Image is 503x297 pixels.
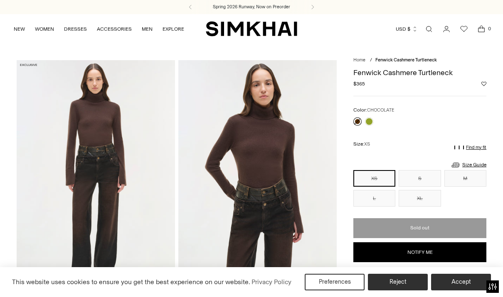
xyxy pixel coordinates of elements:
a: Open cart modal [473,21,490,37]
button: Reject [368,274,428,290]
h1: Fenwick Cashmere Turtleneck [353,69,486,76]
button: Accept [431,274,491,290]
a: Spring 2026 Runway, Now on Preorder [213,4,290,10]
button: XS [353,170,395,187]
label: Size: [353,140,370,148]
span: $365 [353,80,365,88]
a: Privacy Policy (opens in a new tab) [250,276,293,288]
button: S [399,170,441,187]
button: M [444,170,486,187]
a: Home [353,57,365,63]
a: SIMKHAI [206,21,297,37]
button: L [353,190,395,207]
a: Size Guide [451,160,486,170]
a: DRESSES [64,20,87,38]
button: Add to Wishlist [481,81,486,86]
button: USD $ [396,20,418,38]
span: CHOCOLATE [367,107,394,113]
button: XL [399,190,441,207]
a: Go to the account page [438,21,455,37]
a: NEW [14,20,25,38]
span: This website uses cookies to ensure you get the best experience on our website. [12,278,250,286]
a: WOMEN [35,20,54,38]
label: Color: [353,106,394,114]
a: MEN [142,20,153,38]
span: 0 [486,25,493,32]
button: Preferences [305,274,365,290]
iframe: Sign Up via Text for Offers [7,265,84,290]
nav: breadcrumbs [353,57,486,64]
span: Fenwick Cashmere Turtleneck [375,57,437,63]
a: Open search modal [421,21,437,37]
a: Wishlist [456,21,472,37]
button: Notify me [353,242,486,262]
span: XS [364,141,370,147]
a: ACCESSORIES [97,20,132,38]
a: EXPLORE [163,20,184,38]
div: / [370,57,372,64]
